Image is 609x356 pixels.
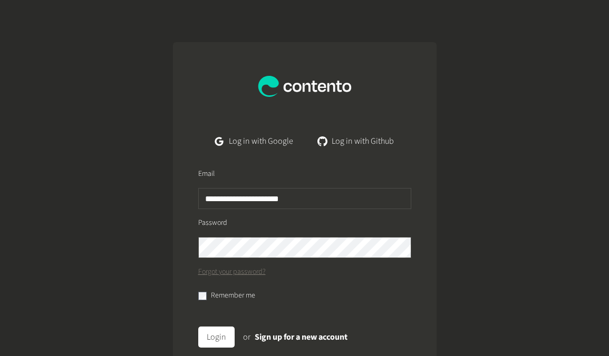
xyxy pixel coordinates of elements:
a: Log in with Google [207,131,301,152]
a: Forgot your password? [198,266,266,278]
span: or [243,331,250,343]
a: Log in with Github [310,131,402,152]
label: Remember me [211,290,255,301]
a: Sign up for a new account [255,331,347,343]
label: Password [198,217,227,229]
button: Login [198,327,235,348]
label: Email [198,169,215,180]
